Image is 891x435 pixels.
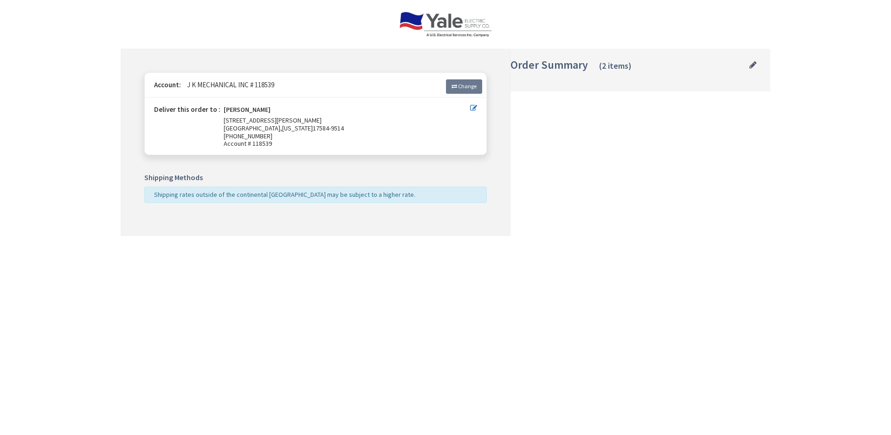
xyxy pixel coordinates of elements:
span: Account # 118539 [224,140,470,148]
span: J K MECHANICAL INC # 118539 [182,80,274,89]
span: 17584-9514 [313,124,344,132]
img: Yale Electric Supply Co. [399,12,492,37]
span: [US_STATE] [282,124,313,132]
span: [GEOGRAPHIC_DATA], [224,124,282,132]
span: [PHONE_NUMBER] [224,132,272,140]
strong: Account: [154,80,181,89]
a: Change [446,79,482,93]
span: (2 items) [599,60,632,71]
strong: Deliver this order to : [154,105,220,114]
span: Order Summary [510,58,588,72]
span: Change [458,83,477,90]
strong: [PERSON_NAME] [224,106,271,117]
span: Shipping rates outside of the continental [GEOGRAPHIC_DATA] may be subject to a higher rate. [154,190,415,199]
span: [STREET_ADDRESS][PERSON_NAME] [224,116,322,124]
h5: Shipping Methods [144,174,487,182]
